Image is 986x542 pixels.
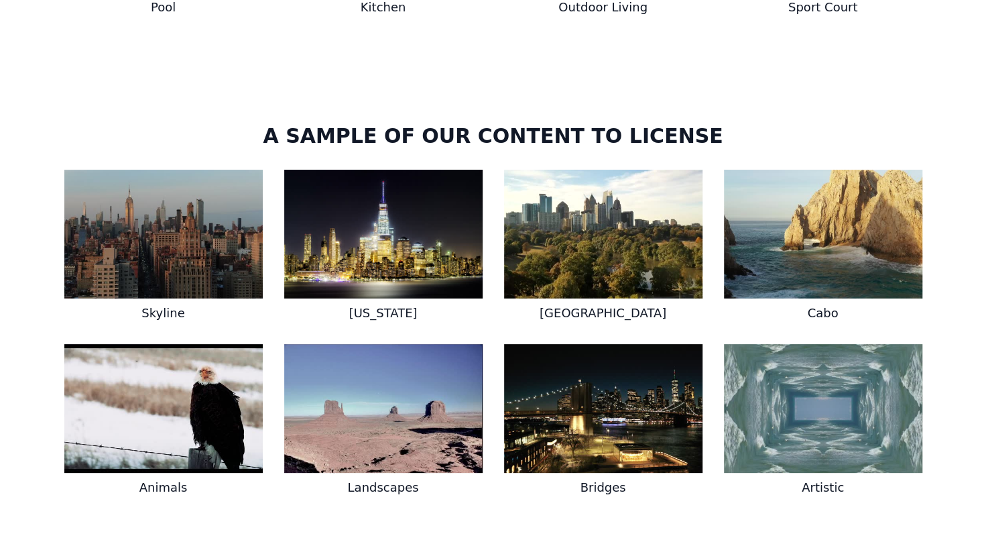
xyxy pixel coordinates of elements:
[724,170,922,299] img: Cabo
[64,344,263,473] img: Animals
[724,478,922,497] h3: Artistic
[724,344,922,473] img: Artistic
[64,304,263,323] h3: Skyline
[284,170,483,299] img: New York
[284,304,483,323] h3: [US_STATE]
[64,478,263,497] h3: Animals
[504,170,702,299] img: Atlanta
[504,304,702,323] h3: [GEOGRAPHIC_DATA]
[284,344,483,473] img: Landscapes
[284,478,483,497] h3: Landscapes
[64,124,922,148] h2: A Sample of Our Content to License
[504,344,702,473] img: Bridges
[724,304,922,323] h3: Cabo
[64,170,263,299] img: Skyline
[504,478,702,497] h3: Bridges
